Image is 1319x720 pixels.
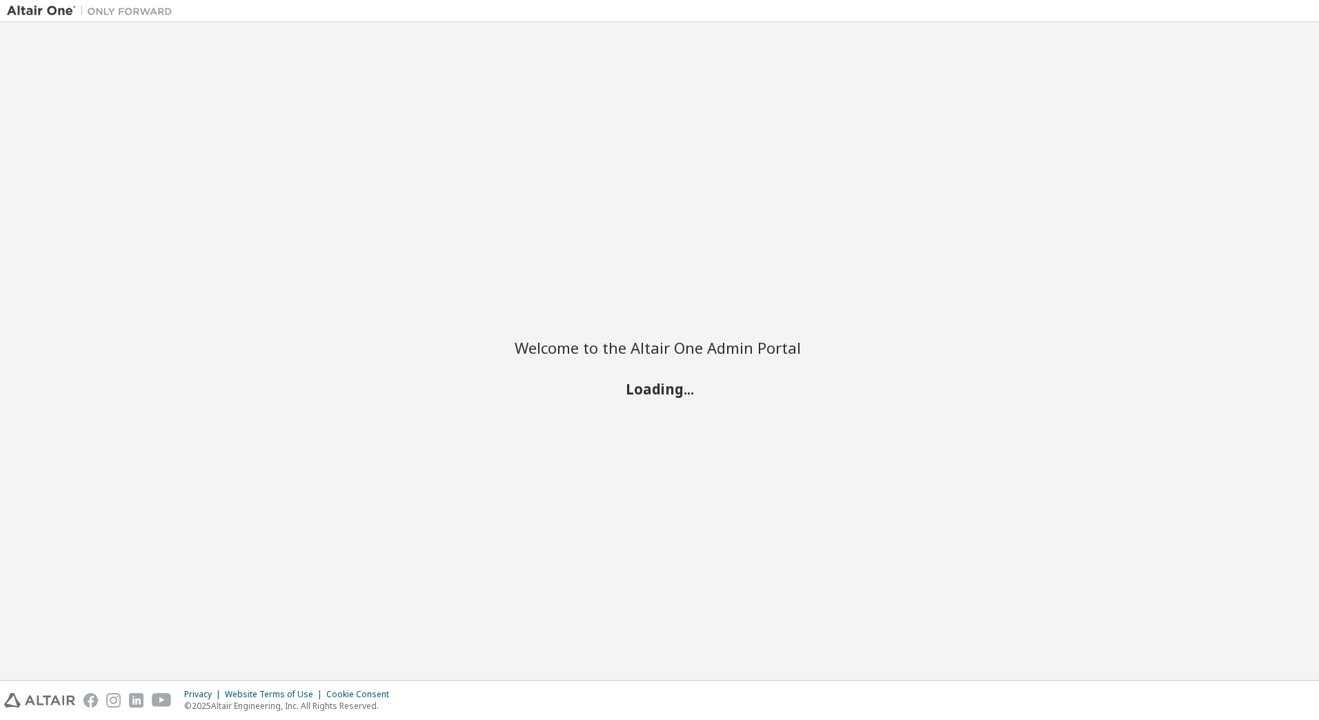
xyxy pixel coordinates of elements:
img: instagram.svg [106,693,121,708]
img: linkedin.svg [129,693,143,708]
img: altair_logo.svg [4,693,75,708]
div: Website Terms of Use [225,689,326,700]
h2: Welcome to the Altair One Admin Portal [515,338,804,357]
div: Cookie Consent [326,689,397,700]
h2: Loading... [515,380,804,398]
img: youtube.svg [152,693,172,708]
p: © 2025 Altair Engineering, Inc. All Rights Reserved. [184,700,397,712]
img: Altair One [7,4,179,18]
img: facebook.svg [83,693,98,708]
div: Privacy [184,689,225,700]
